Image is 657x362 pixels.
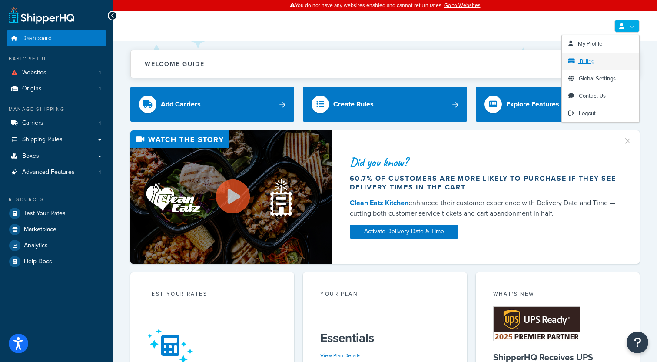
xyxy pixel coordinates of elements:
a: Carriers1 [7,115,106,131]
span: 1 [99,69,101,76]
span: My Profile [578,40,602,48]
a: Shipping Rules [7,132,106,148]
a: My Profile [562,35,639,53]
span: Contact Us [579,92,606,100]
a: Test Your Rates [7,206,106,221]
div: What's New [493,290,622,300]
a: View Plan Details [320,352,361,359]
span: Analytics [24,242,48,249]
a: Advanced Features1 [7,164,106,180]
a: Global Settings [562,70,639,87]
span: Boxes [22,153,39,160]
div: Add Carriers [161,98,201,110]
a: Add Carriers [130,87,294,122]
a: Clean Eatz Kitchen [350,198,408,208]
span: Test Your Rates [24,210,66,217]
div: enhanced their customer experience with Delivery Date and Time — cutting both customer service ti... [350,198,617,219]
div: Test your rates [148,290,277,300]
span: Carriers [22,120,43,127]
a: Explore Features [476,87,640,122]
span: 1 [99,120,101,127]
img: Video thumbnail [130,130,332,264]
span: Advanced Features [22,169,75,176]
a: Origins1 [7,81,106,97]
a: Logout [562,105,639,122]
span: Websites [22,69,46,76]
h5: Essentials [320,331,449,345]
button: Welcome Guide [131,50,639,78]
span: Dashboard [22,35,52,42]
div: Your Plan [320,290,449,300]
a: Boxes [7,148,106,164]
div: Basic Setup [7,55,106,63]
h2: Welcome Guide [145,61,205,67]
span: Billing [580,57,594,65]
button: Open Resource Center [627,332,648,353]
a: Marketplace [7,222,106,237]
a: Websites1 [7,65,106,81]
span: Global Settings [579,74,616,83]
a: Dashboard [7,30,106,46]
div: Manage Shipping [7,106,106,113]
div: Create Rules [333,98,374,110]
span: Help Docs [24,258,52,266]
div: Resources [7,196,106,203]
div: Explore Features [506,98,559,110]
li: Advanced Features [7,164,106,180]
span: 1 [99,169,101,176]
a: Billing [562,53,639,70]
li: Carriers [7,115,106,131]
a: Contact Us [562,87,639,105]
a: Help Docs [7,254,106,269]
a: Go to Websites [444,1,481,9]
span: 1 [99,85,101,93]
div: Did you know? [350,156,617,168]
a: Activate Delivery Date & Time [350,225,458,239]
li: Origins [7,81,106,97]
a: Analytics [7,238,106,253]
a: Create Rules [303,87,467,122]
span: Origins [22,85,42,93]
span: Shipping Rules [22,136,63,143]
span: Logout [579,109,596,117]
div: 60.7% of customers are more likely to purchase if they see delivery times in the cart [350,174,617,192]
span: Marketplace [24,226,56,233]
